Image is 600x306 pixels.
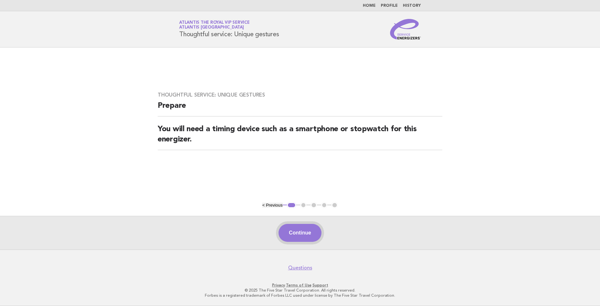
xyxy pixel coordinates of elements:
[288,265,312,271] a: Questions
[104,283,496,288] p: · ·
[363,4,376,8] a: Home
[179,26,244,30] span: Atlantis [GEOGRAPHIC_DATA]
[158,101,442,116] h2: Prepare
[312,283,328,287] a: Support
[104,293,496,298] p: Forbes is a registered trademark of Forbes LLC used under license by The Five Star Travel Corpora...
[262,203,282,208] button: < Previous
[381,4,398,8] a: Profile
[179,21,250,30] a: Atlantis the Royal VIP ServiceAtlantis [GEOGRAPHIC_DATA]
[104,288,496,293] p: © 2025 The Five Star Travel Corporation. All rights reserved.
[287,202,296,208] button: 1
[158,124,442,150] h2: You will need a timing device such as a smartphone or stopwatch for this energizer.
[390,19,421,39] img: Service Energizers
[158,92,442,98] h3: Thoughtful service: Unique gestures
[179,21,279,38] h1: Thoughtful service: Unique gestures
[286,283,312,287] a: Terms of Use
[272,283,285,287] a: Privacy
[279,224,321,242] button: Continue
[403,4,421,8] a: History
